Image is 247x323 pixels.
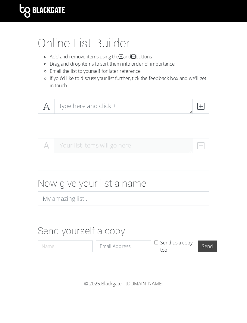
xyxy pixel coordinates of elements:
li: If you'd like to discuss your list further, tick the feedback box and we'll get in touch. [50,75,209,89]
h1: Online List Builder [38,36,209,51]
a: Blackgate - [DOMAIN_NAME] [101,280,163,287]
h2: Send yourself a copy [38,225,209,237]
img: Blackgate [20,4,65,18]
div: © 2025. [20,280,227,287]
li: Email the list to yourself for later reference [50,67,209,75]
li: Drag and drop items to sort them into order of importance [50,60,209,67]
input: Name [38,241,93,252]
input: My amazing list... [38,191,209,206]
li: Add and remove items using the and buttons [50,53,209,60]
label: Send us a copy too [160,239,195,253]
h2: Now give your list a name [38,178,209,189]
input: Email Address [96,241,151,252]
input: Send [198,241,217,252]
